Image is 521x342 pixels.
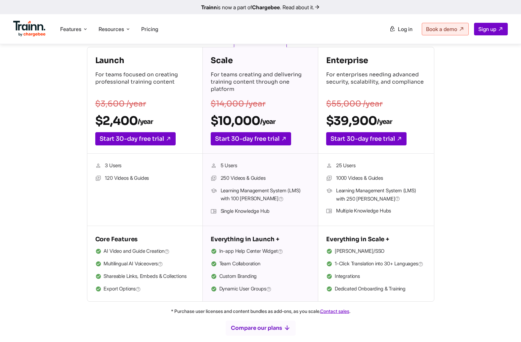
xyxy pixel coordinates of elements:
[398,26,412,32] span: Log in
[211,55,310,66] h4: Scale
[326,132,407,145] a: Start 30-day free trial
[326,207,426,215] li: Multiple Knowledge Hubs
[326,99,383,109] s: $55,000 /year
[211,207,310,216] li: Single Knowledge Hub
[326,113,426,128] h2: $39,900
[95,99,146,109] s: $3,600 /year
[95,234,195,245] h5: Core Features
[211,260,310,268] li: Team Collaboration
[104,260,163,268] span: Multilingual AI Voiceovers
[219,247,283,256] span: In-app Help Center Widget
[385,23,416,35] a: Log in
[252,4,280,11] b: Chargebee
[426,26,457,32] span: Book a demo
[422,23,469,35] a: Book a demo
[474,23,508,35] a: Sign up
[326,162,426,170] li: 25 Users
[478,26,496,32] span: Sign up
[326,285,426,293] li: Dedicated Onboarding & Training
[221,187,310,203] span: Learning Management System (LMS) with 100 [PERSON_NAME]
[104,247,170,256] span: AI Video and Guide Creation
[99,25,124,33] span: Resources
[326,71,426,94] p: For enterprises needing advanced security, scalability, and compliance
[95,55,195,66] h4: Launch
[211,132,291,145] a: Start 30-day free trial
[95,174,195,183] li: 120 Videos & Guides
[141,26,158,32] a: Pricing
[211,174,310,183] li: 250 Videos & Guides
[95,113,195,128] h2: $2,400
[326,234,426,245] h5: Everything in Scale +
[211,99,266,109] s: $14,000 /year
[60,25,81,33] span: Features
[13,21,46,37] img: Trainn Logo
[326,272,426,281] li: Integrations
[211,234,310,245] h5: Everything in Launch +
[488,310,521,342] iframe: Chat Widget
[211,71,310,94] p: For teams creating and delivering training content through one platform
[211,162,310,170] li: 5 Users
[95,71,195,94] p: For teams focused on creating professional training content
[335,260,423,268] span: 1-Click Translation into 30+ Languages
[336,187,426,203] span: Learning Management System (LMS) with 250 [PERSON_NAME]
[225,320,296,336] button: Compare our plans
[201,4,217,11] b: Trainn
[40,307,481,315] p: * Purchase user licenses and content bundles as add-ons, as you scale. .
[95,272,195,281] li: Shareable Links, Embeds & Collections
[95,132,176,145] a: Start 30-day free trial
[260,118,275,126] sub: /year
[326,55,426,66] h4: Enterprise
[104,285,141,293] span: Export Options
[211,272,310,281] li: Custom Branding
[138,118,153,126] sub: /year
[377,118,392,126] sub: /year
[326,174,426,183] li: 1000 Videos & Guides
[95,162,195,170] li: 3 Users
[326,247,426,256] li: [PERSON_NAME]/SSO
[320,308,349,314] a: Contact sales
[219,285,272,293] span: Dynamic User Groups
[211,113,310,128] h2: $10,000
